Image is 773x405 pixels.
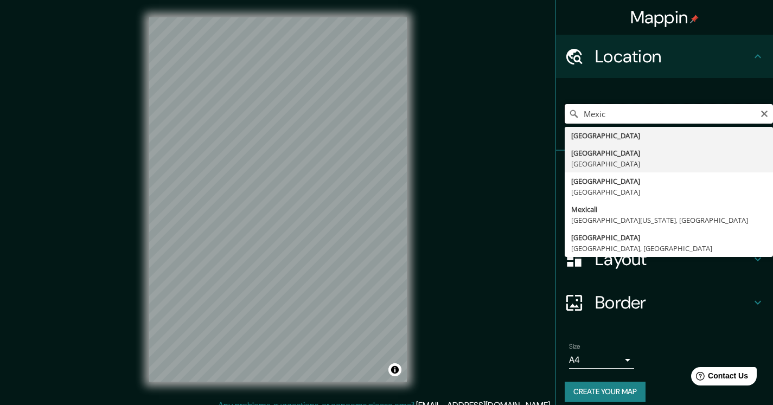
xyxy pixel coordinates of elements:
[760,108,769,118] button: Clear
[571,232,766,243] div: [GEOGRAPHIC_DATA]
[595,46,751,67] h4: Location
[571,147,766,158] div: [GEOGRAPHIC_DATA]
[569,342,580,351] label: Size
[565,104,773,124] input: Pick your city or area
[571,176,766,187] div: [GEOGRAPHIC_DATA]
[571,243,766,254] div: [GEOGRAPHIC_DATA], [GEOGRAPHIC_DATA]
[571,130,766,141] div: [GEOGRAPHIC_DATA]
[569,351,634,369] div: A4
[571,187,766,197] div: [GEOGRAPHIC_DATA]
[571,215,766,226] div: [GEOGRAPHIC_DATA][US_STATE], [GEOGRAPHIC_DATA]
[565,382,646,402] button: Create your map
[595,292,751,313] h4: Border
[556,194,773,237] div: Style
[571,204,766,215] div: Mexicali
[676,363,761,393] iframe: Help widget launcher
[571,158,766,169] div: [GEOGRAPHIC_DATA]
[595,248,751,270] h4: Layout
[690,15,699,23] img: pin-icon.png
[556,35,773,78] div: Location
[388,363,401,376] button: Toggle attribution
[149,17,407,382] canvas: Map
[556,151,773,194] div: Pins
[556,281,773,324] div: Border
[630,7,699,28] h4: Mappin
[556,237,773,281] div: Layout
